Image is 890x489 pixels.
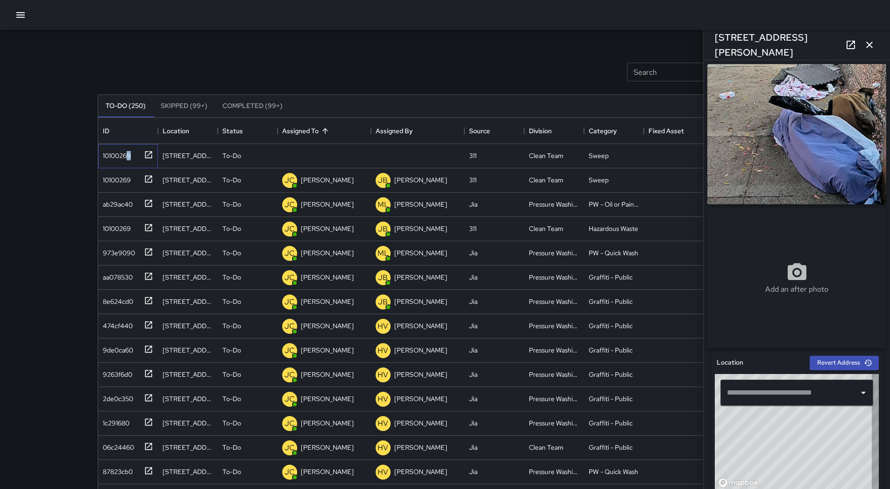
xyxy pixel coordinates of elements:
[163,118,189,144] div: Location
[377,467,388,478] p: HV
[285,418,295,429] p: JC
[99,269,133,282] div: aa078530
[529,467,579,476] div: Pressure Washing
[163,418,213,428] div: 460 Natoma Street
[301,224,354,233] p: [PERSON_NAME]
[469,418,477,428] div: Jia
[99,147,131,160] div: 10100269
[301,467,354,476] p: [PERSON_NAME]
[285,175,295,186] p: JC
[529,224,563,233] div: Clean Team
[378,272,388,283] p: JB
[394,248,447,258] p: [PERSON_NAME]
[285,272,295,283] p: JC
[376,118,413,144] div: Assigned By
[394,224,447,233] p: [PERSON_NAME]
[163,224,213,233] div: 1035 Mission Street
[103,118,109,144] div: ID
[285,467,295,478] p: JC
[529,394,579,403] div: Pressure Washing
[163,175,213,185] div: 1111 Mission Street
[163,443,213,452] div: 454 Natoma Street
[163,248,213,258] div: 37 Grove Street
[319,124,332,137] button: Sort
[589,345,633,355] div: Graffiti - Public
[301,248,354,258] p: [PERSON_NAME]
[377,418,388,429] p: HV
[394,467,447,476] p: [PERSON_NAME]
[589,297,633,306] div: Graffiti - Public
[99,463,133,476] div: 87823cb0
[394,297,447,306] p: [PERSON_NAME]
[163,273,213,282] div: 1000 Market Street
[464,118,524,144] div: Source
[222,370,241,379] p: To-Do
[99,342,133,355] div: 9de0ca60
[222,118,243,144] div: Status
[589,418,633,428] div: Graffiti - Public
[469,394,477,403] div: Jia
[529,345,579,355] div: Pressure Washing
[301,443,354,452] p: [PERSON_NAME]
[377,369,388,381] p: HV
[222,200,241,209] p: To-Do
[589,394,633,403] div: Graffiti - Public
[301,370,354,379] p: [PERSON_NAME]
[394,175,447,185] p: [PERSON_NAME]
[589,224,638,233] div: Hazardous Waste
[469,321,477,331] div: Jia
[301,321,354,331] p: [PERSON_NAME]
[285,223,295,235] p: JC
[394,200,447,209] p: [PERSON_NAME]
[301,418,354,428] p: [PERSON_NAME]
[285,369,295,381] p: JC
[469,224,477,233] div: 311
[99,196,133,209] div: ab29ac40
[644,118,704,144] div: Fixed Asset
[222,345,241,355] p: To-Do
[163,467,213,476] div: 508 Natoma Street
[285,345,295,356] p: JC
[99,415,129,428] div: 1c291680
[469,370,477,379] div: Jia
[469,200,477,209] div: Jia
[529,175,563,185] div: Clean Team
[394,370,447,379] p: [PERSON_NAME]
[529,200,579,209] div: Pressure Washing
[394,443,447,452] p: [PERSON_NAME]
[285,199,295,210] p: JC
[377,345,388,356] p: HV
[394,394,447,403] p: [PERSON_NAME]
[285,296,295,308] p: JC
[469,297,477,306] div: Jia
[529,418,579,428] div: Pressure Washing
[529,273,579,282] div: Pressure Washing
[589,321,633,331] div: Graffiti - Public
[394,418,447,428] p: [PERSON_NAME]
[394,273,447,282] p: [PERSON_NAME]
[301,394,354,403] p: [PERSON_NAME]
[589,151,609,160] div: Sweep
[648,118,684,144] div: Fixed Asset
[378,296,388,308] p: JB
[377,394,388,405] p: HV
[99,439,134,452] div: 06c24460
[98,95,153,117] button: To-Do (250)
[222,224,241,233] p: To-Do
[285,248,295,259] p: JC
[301,200,354,209] p: [PERSON_NAME]
[377,442,388,453] p: HV
[469,248,477,258] div: Jia
[584,118,644,144] div: Category
[153,95,215,117] button: Skipped (99+)
[301,345,354,355] p: [PERSON_NAME]
[163,321,213,331] div: 1012 Mission Street
[285,442,295,453] p: JC
[529,151,563,160] div: Clean Team
[99,244,135,258] div: 973e9090
[524,118,584,144] div: Division
[529,297,579,306] div: Pressure Washing
[529,248,579,258] div: Pressure Washing
[222,418,241,428] p: To-Do
[222,321,241,331] p: To-Do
